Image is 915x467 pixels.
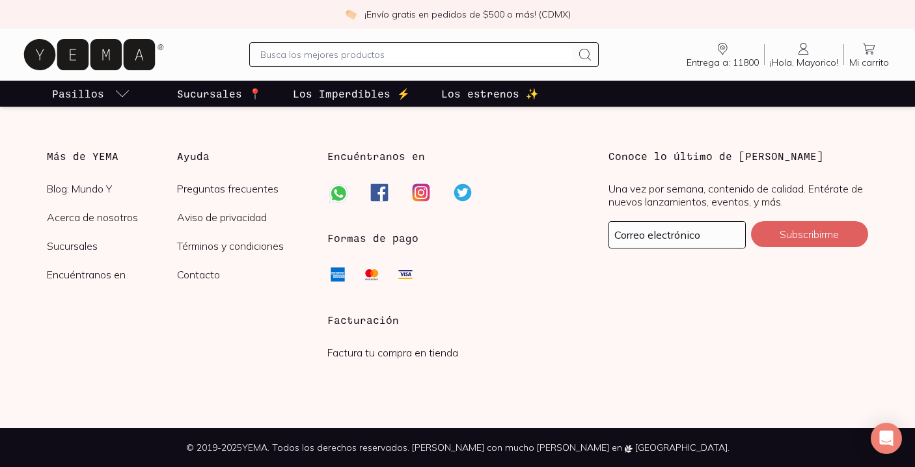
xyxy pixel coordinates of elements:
[47,239,177,252] a: Sucursales
[871,423,902,454] div: Open Intercom Messenger
[260,47,572,62] input: Busca los mejores productos
[177,211,307,224] a: Aviso de privacidad
[327,346,458,359] a: Factura tu compra en tienda
[609,222,745,248] input: mimail@gmail.com
[608,182,868,208] p: Una vez por semana, contenido de calidad. Entérate de nuevos lanzamientos, eventos, y más.
[177,148,307,164] h3: Ayuda
[47,148,177,164] h3: Más de YEMA
[765,41,843,68] a: ¡Hola, Mayorico!
[441,86,539,101] p: Los estrenos ✨
[608,148,868,164] h3: Conoce lo último de [PERSON_NAME]
[174,81,264,107] a: Sucursales 📍
[770,57,838,68] span: ¡Hola, Mayorico!
[49,81,133,107] a: pasillo-todos-link
[687,57,759,68] span: Entrega a: 11800
[327,312,587,328] h3: Facturación
[47,268,177,281] a: Encuéntranos en
[681,41,764,68] a: Entrega a: 11800
[327,230,418,246] h3: Formas de pago
[177,268,307,281] a: Contacto
[52,86,104,101] p: Pasillos
[439,81,541,107] a: Los estrenos ✨
[177,239,307,252] a: Términos y condiciones
[849,57,889,68] span: Mi carrito
[412,442,730,453] span: [PERSON_NAME] con mucho [PERSON_NAME] en [GEOGRAPHIC_DATA].
[293,86,410,101] p: Los Imperdibles ⚡️
[345,8,357,20] img: check
[47,211,177,224] a: Acerca de nosotros
[844,41,894,68] a: Mi carrito
[47,182,177,195] a: Blog: Mundo Y
[751,221,868,247] button: Subscribirme
[364,8,571,21] p: ¡Envío gratis en pedidos de $500 o más! (CDMX)
[327,148,425,164] h3: Encuéntranos en
[290,81,413,107] a: Los Imperdibles ⚡️
[177,182,307,195] a: Preguntas frecuentes
[177,86,262,101] p: Sucursales 📍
